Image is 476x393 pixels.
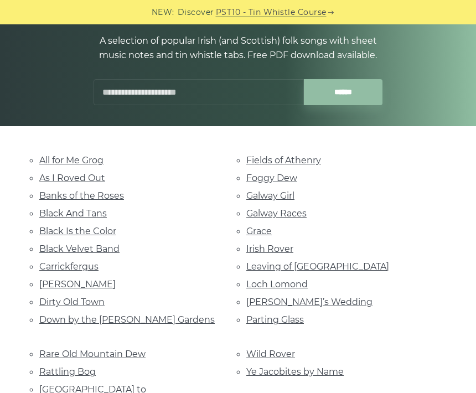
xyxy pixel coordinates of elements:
[39,349,146,359] a: Rare Old Mountain Dew
[39,314,215,325] a: Down by the [PERSON_NAME] Gardens
[246,297,372,307] a: [PERSON_NAME]’s Wedding
[152,6,174,19] span: NEW:
[246,208,307,219] a: Galway Races
[246,279,308,289] a: Loch Lomond
[246,261,389,272] a: Leaving of [GEOGRAPHIC_DATA]
[246,173,297,183] a: Foggy Dew
[39,297,105,307] a: Dirty Old Town
[39,366,96,377] a: Rattling Bog
[39,279,116,289] a: [PERSON_NAME]
[89,34,387,63] p: A selection of popular Irish (and Scottish) folk songs with sheet music notes and tin whistle tab...
[39,244,120,254] a: Black Velvet Band
[178,6,214,19] span: Discover
[246,244,293,254] a: Irish Rover
[216,6,327,19] a: PST10 - Tin Whistle Course
[246,190,294,201] a: Galway Girl
[246,366,344,377] a: Ye Jacobites by Name
[39,261,99,272] a: Carrickfergus
[246,349,295,359] a: Wild Rover
[246,155,321,166] a: Fields of Athenry
[39,190,124,201] a: Banks of the Roses
[39,155,104,166] a: All for Me Grog
[246,226,272,236] a: Grace
[39,226,116,236] a: Black Is the Color
[39,208,107,219] a: Black And Tans
[246,314,304,325] a: Parting Glass
[39,173,105,183] a: As I Roved Out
